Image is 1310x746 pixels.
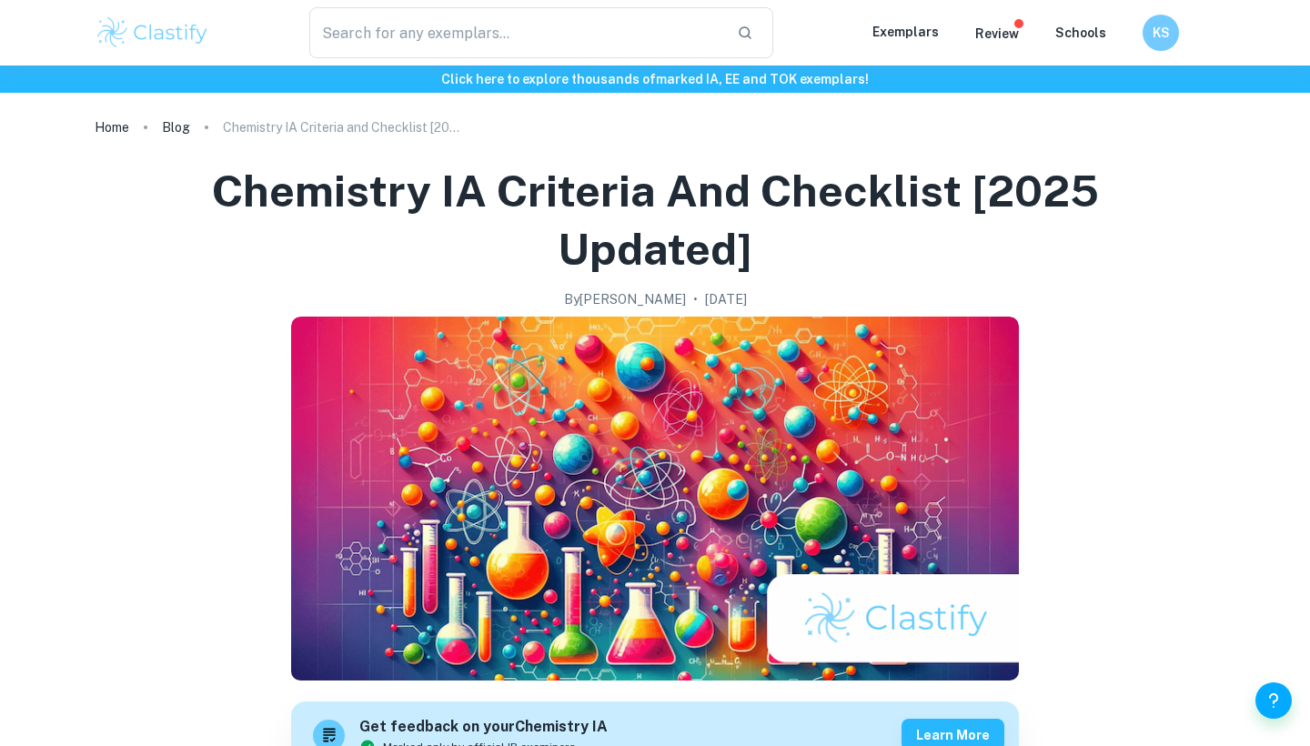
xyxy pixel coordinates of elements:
[95,15,210,51] img: Clastify logo
[1143,15,1179,51] button: KS
[223,117,459,137] p: Chemistry IA Criteria and Checklist [2025 updated]
[705,289,747,309] h2: [DATE]
[309,7,722,58] input: Search for any exemplars...
[693,289,698,309] p: •
[116,162,1194,278] h1: Chemistry IA Criteria and Checklist [2025 updated]
[1055,25,1106,40] a: Schools
[359,716,608,739] h6: Get feedback on your Chemistry IA
[872,22,939,42] p: Exemplars
[1255,682,1292,719] button: Help and Feedback
[95,115,129,140] a: Home
[291,317,1019,680] img: Chemistry IA Criteria and Checklist [2025 updated] cover image
[975,24,1019,44] p: Review
[1151,23,1172,43] h6: KS
[564,289,686,309] h2: By [PERSON_NAME]
[162,115,190,140] a: Blog
[4,69,1306,89] h6: Click here to explore thousands of marked IA, EE and TOK exemplars !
